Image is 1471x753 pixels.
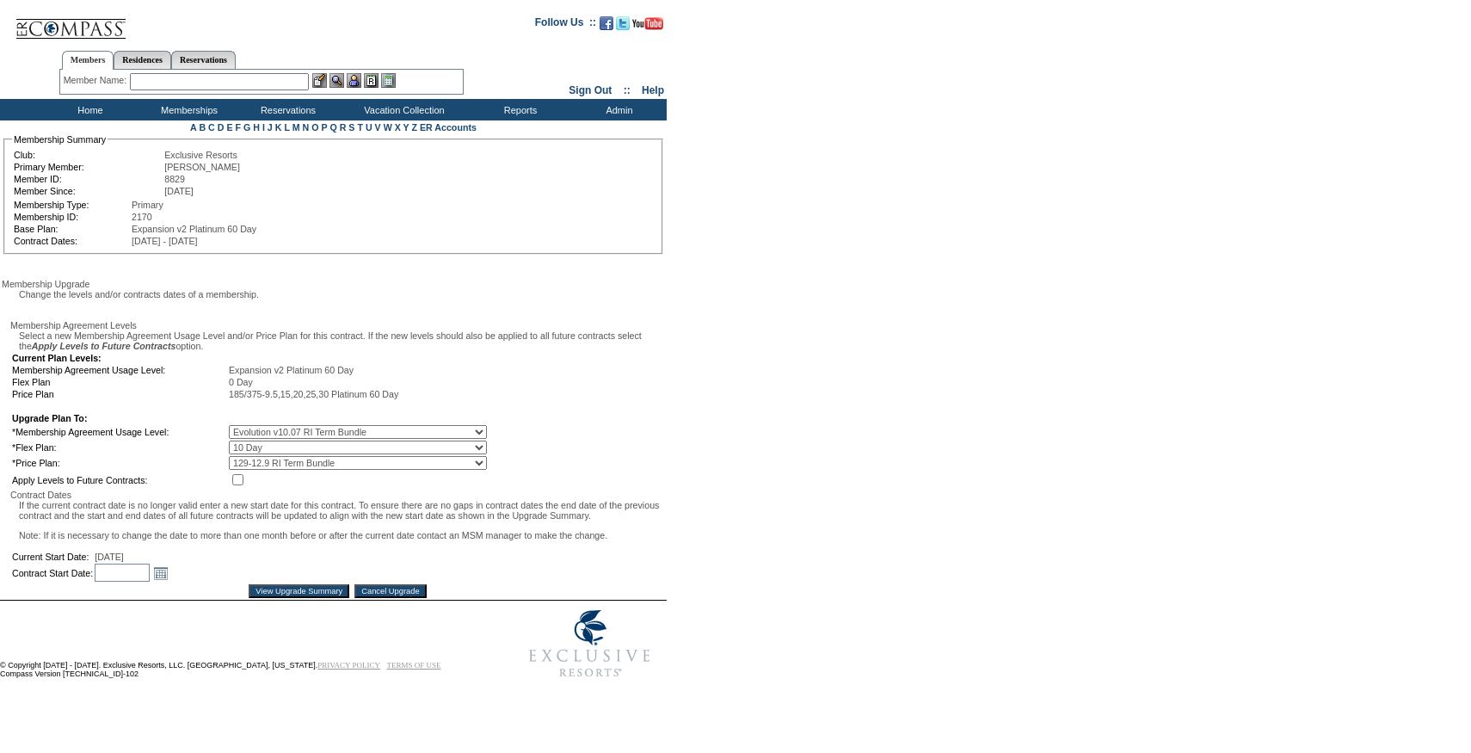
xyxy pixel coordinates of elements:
a: Open the monthyear view popup. [151,564,170,583]
span: [DATE] [95,552,124,562]
span: 8829 [164,174,185,184]
a: Members [62,51,114,70]
td: *Price Plan: [12,456,227,470]
a: Sign Out [569,84,612,96]
a: O [311,122,318,133]
a: Become our fan on Facebook [600,22,613,32]
td: Member ID: [14,174,163,184]
a: L [284,122,289,133]
td: Current Plan Levels: [12,353,487,363]
img: b_edit.gif [312,73,327,88]
a: Y [403,122,409,133]
img: b_calculator.gif [381,73,396,88]
span: Primary [132,200,163,210]
a: D [218,122,225,133]
td: Membership Agreement Usage Level: [12,365,227,375]
td: Vacation Collection [335,99,469,120]
a: Follow us on Twitter [616,22,630,32]
a: W [384,122,392,133]
img: Reservations [364,73,379,88]
a: ER Accounts [420,122,477,133]
a: Q [329,122,336,133]
td: Home [39,99,138,120]
a: E [226,122,232,133]
span: Expansion v2 Platinum 60 Day [229,365,354,375]
div: Contract Dates [10,490,665,500]
a: F [235,122,241,133]
a: P [322,122,328,133]
a: Reservations [171,51,236,69]
a: J [268,122,273,133]
td: *Flex Plan: [12,441,227,454]
div: Change the levels and/or contracts dates of a membership. [10,289,665,299]
td: Contract Dates: [14,236,130,246]
a: U [366,122,372,133]
a: N [303,122,310,133]
td: Price Plan [12,389,227,399]
img: Exclusive Resorts [513,601,667,687]
img: Impersonate [347,73,361,88]
a: Z [411,122,417,133]
a: A [190,122,196,133]
div: Membership Upgrade [2,279,665,289]
input: Cancel Upgrade [354,584,426,598]
a: V [375,122,381,133]
span: Exclusive Resorts [164,150,237,160]
a: K [275,122,282,133]
a: PRIVACY POLICY [317,661,380,670]
td: Admin [568,99,667,120]
a: R [340,122,347,133]
td: Apply Levels to Future Contracts: [12,472,227,488]
td: Flex Plan [12,377,227,387]
img: View [329,73,344,88]
span: [DATE] - [DATE] [132,236,198,246]
p: Note: If it is necessary to change the date to more than one month before or after the current da... [19,530,665,540]
td: Current Start Date: [12,552,93,562]
td: Memberships [138,99,237,120]
span: Expansion v2 Platinum 60 Day [132,224,256,234]
legend: Membership Summary [12,134,108,145]
a: X [395,122,401,133]
td: Reports [469,99,568,120]
a: H [253,122,260,133]
a: Residences [114,51,171,69]
i: Apply Levels to Future Contracts [32,341,176,351]
a: S [348,122,354,133]
td: Membership ID: [14,212,130,222]
td: Base Plan: [14,224,130,234]
span: :: [624,84,631,96]
td: Membership Type: [14,200,130,210]
a: B [199,122,206,133]
div: Membership Agreement Levels [10,320,665,330]
td: Follow Us :: [535,15,596,35]
a: TERMS OF USE [387,661,441,670]
span: 185/375-9.5,15,20,25,30 Platinum 60 Day [229,389,398,399]
td: Member Since: [14,186,163,196]
span: [DATE] [164,186,194,196]
a: Subscribe to our YouTube Channel [632,22,663,32]
img: Follow us on Twitter [616,16,630,30]
td: Reservations [237,99,335,120]
td: Club: [14,150,163,160]
input: View Upgrade Summary [249,584,349,598]
a: G [243,122,250,133]
td: *Membership Agreement Usage Level: [12,425,227,439]
img: Compass Home [15,4,126,40]
span: 2170 [132,212,152,222]
a: Help [642,84,664,96]
img: Subscribe to our YouTube Channel [632,17,663,30]
div: If the current contract date is no longer valid enter a new start date for this contract. To ensu... [10,500,665,540]
span: [PERSON_NAME] [164,162,240,172]
a: C [208,122,215,133]
div: Select a new Membership Agreement Usage Level and/or Price Plan for this contract. If the new lev... [10,330,665,351]
a: T [357,122,363,133]
span: 0 Day [229,377,253,387]
img: Become our fan on Facebook [600,16,613,30]
div: Member Name: [64,73,130,88]
td: Primary Member: [14,162,163,172]
a: I [262,122,265,133]
a: M [292,122,300,133]
td: Upgrade Plan To: [12,413,487,423]
td: Contract Start Date: [12,564,93,583]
